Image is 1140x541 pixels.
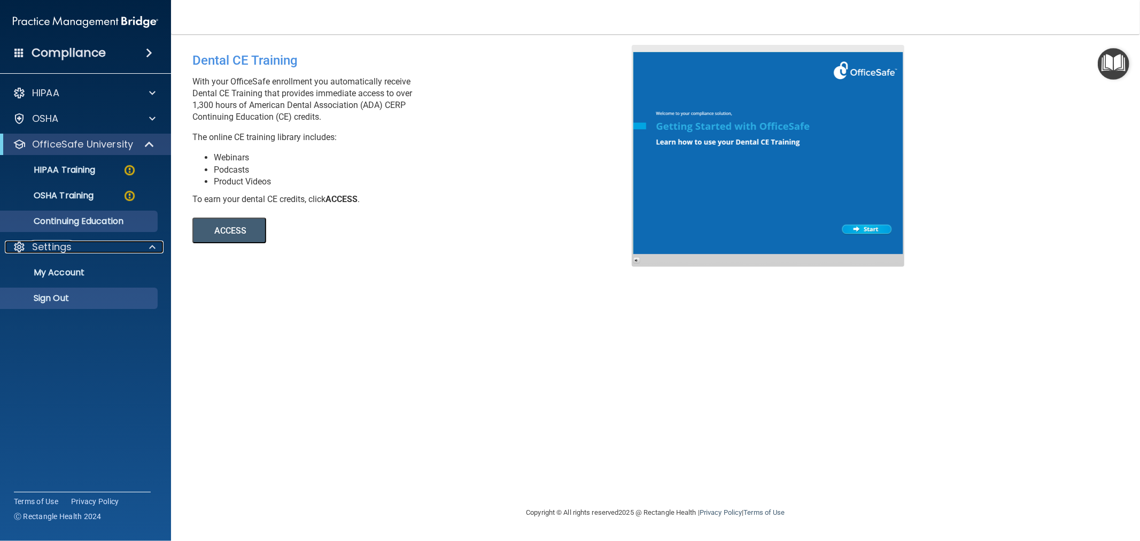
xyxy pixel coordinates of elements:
[192,76,640,123] p: With your OfficeSafe enrollment you automatically receive Dental CE Training that provides immedi...
[32,241,72,253] p: Settings
[32,87,59,99] p: HIPAA
[192,45,640,76] div: Dental CE Training
[7,165,95,175] p: HIPAA Training
[13,241,156,253] a: Settings
[192,194,640,205] div: To earn your dental CE credits, click .
[214,176,640,188] li: Product Videos
[13,87,156,99] a: HIPAA
[13,112,156,125] a: OSHA
[13,11,158,33] img: PMB logo
[192,218,266,243] button: ACCESS
[123,164,136,177] img: warning-circle.0cc9ac19.png
[956,466,1127,508] iframe: Drift Widget Chat Controller
[461,496,851,530] div: Copyright © All rights reserved 2025 @ Rectangle Health | |
[32,45,106,60] h4: Compliance
[743,508,785,516] a: Terms of Use
[214,152,640,164] li: Webinars
[32,112,59,125] p: OSHA
[32,138,133,151] p: OfficeSafe University
[71,496,119,507] a: Privacy Policy
[1098,48,1129,80] button: Open Resource Center
[14,496,58,507] a: Terms of Use
[325,194,358,204] b: ACCESS
[7,216,153,227] p: Continuing Education
[192,227,485,235] a: ACCESS
[13,138,155,151] a: OfficeSafe University
[192,132,640,143] p: The online CE training library includes:
[7,190,94,201] p: OSHA Training
[14,511,102,522] span: Ⓒ Rectangle Health 2024
[123,189,136,203] img: warning-circle.0cc9ac19.png
[7,293,153,304] p: Sign Out
[700,508,742,516] a: Privacy Policy
[7,267,153,278] p: My Account
[214,164,640,176] li: Podcasts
